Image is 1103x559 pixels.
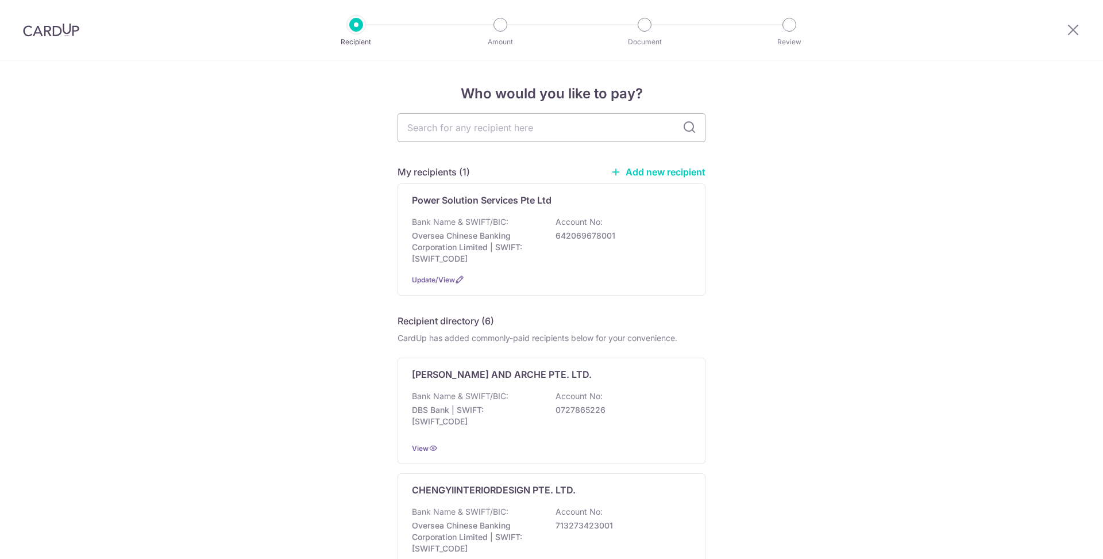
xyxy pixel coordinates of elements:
h5: My recipients (1) [398,165,470,179]
p: [PERSON_NAME] AND ARCHE PTE. LTD. [412,367,592,381]
p: Review [747,36,832,48]
a: Add new recipient [611,166,705,178]
iframe: Opens a widget where you can find more information [1029,524,1092,553]
p: Bank Name & SWIFT/BIC: [412,506,508,518]
p: Amount [458,36,543,48]
p: Bank Name & SWIFT/BIC: [412,216,508,228]
p: Account No: [556,506,603,518]
p: Power Solution Services Pte Ltd [412,193,551,207]
img: CardUp [23,23,79,37]
p: Bank Name & SWIFT/BIC: [412,390,508,402]
p: Recipient [314,36,399,48]
p: Document [602,36,687,48]
a: Update/View [412,275,455,284]
a: View [412,444,429,453]
p: Oversea Chinese Banking Corporation Limited | SWIFT: [SWIFT_CODE] [412,520,541,554]
h5: Recipient directory (6) [398,314,494,328]
p: 0727865226 [556,404,684,416]
p: CHENGYIINTERIORDESIGN PTE. LTD. [412,483,576,497]
input: Search for any recipient here [398,113,705,142]
p: 642069678001 [556,230,684,242]
p: Account No: [556,390,603,402]
p: 713273423001 [556,520,684,531]
p: Oversea Chinese Banking Corporation Limited | SWIFT: [SWIFT_CODE] [412,230,541,265]
h4: Who would you like to pay? [398,83,705,104]
p: DBS Bank | SWIFT: [SWIFT_CODE] [412,404,541,427]
div: CardUp has added commonly-paid recipients below for your convenience. [398,332,705,344]
p: Account No: [556,216,603,228]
